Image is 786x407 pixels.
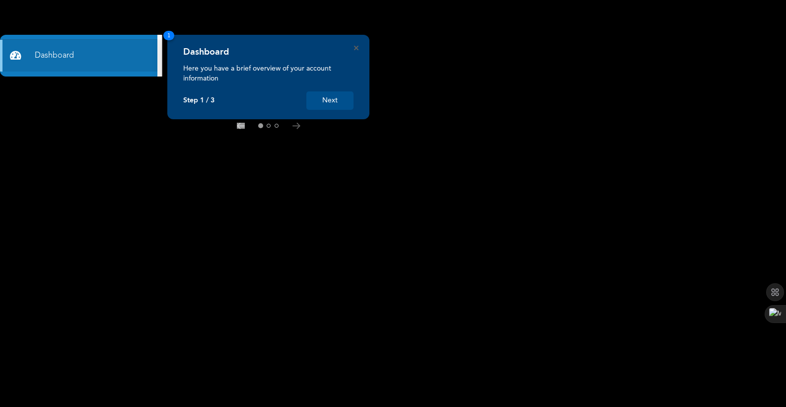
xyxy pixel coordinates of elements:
[183,47,229,58] h4: Dashboard
[354,46,358,50] button: Close
[183,96,214,105] p: Step 1 / 3
[163,31,174,40] span: 1
[183,64,354,83] p: Here you have a brief overview of your account information
[306,91,354,110] button: Next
